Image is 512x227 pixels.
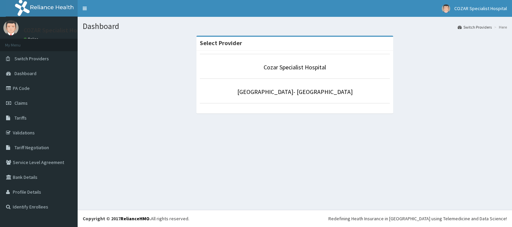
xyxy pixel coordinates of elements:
[15,56,49,62] span: Switch Providers
[78,210,512,227] footer: All rights reserved.
[237,88,353,96] a: [GEOGRAPHIC_DATA]- [GEOGRAPHIC_DATA]
[83,216,151,222] strong: Copyright © 2017 .
[454,5,507,11] span: COZAR Specialist Hospital
[458,24,492,30] a: Switch Providers
[442,4,450,13] img: User Image
[24,37,40,41] a: Online
[492,24,507,30] li: Here
[200,39,242,47] strong: Select Provider
[3,20,19,35] img: User Image
[264,63,326,71] a: Cozar Specialist Hospital
[83,22,507,31] h1: Dashboard
[328,215,507,222] div: Redefining Heath Insurance in [GEOGRAPHIC_DATA] using Telemedicine and Data Science!
[15,100,28,106] span: Claims
[15,144,49,151] span: Tariff Negotiation
[120,216,150,222] a: RelianceHMO
[24,27,92,33] p: COZAR Specialist Hospital
[15,115,27,121] span: Tariffs
[15,70,36,76] span: Dashboard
